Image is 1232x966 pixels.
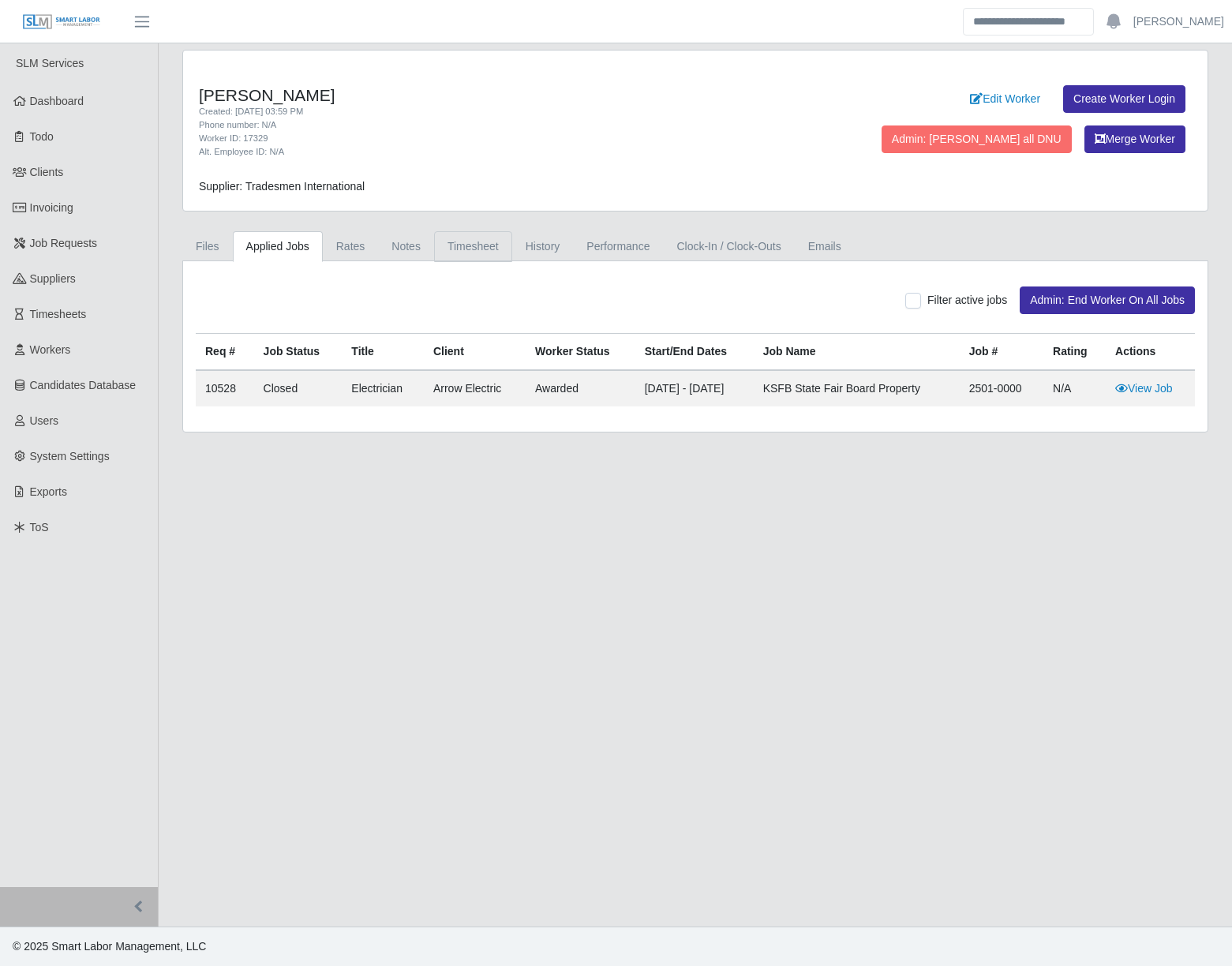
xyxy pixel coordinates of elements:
a: Create Worker Login [1063,85,1185,113]
a: Notes [378,231,434,262]
td: Electrician [342,370,424,406]
td: awarded [526,370,635,406]
th: Job # [960,334,1043,371]
span: © 2025 Smart Labor Management, LLC [13,940,206,953]
span: Supplier: Tradesmen International [199,180,365,193]
span: Candidates Database [30,379,137,391]
button: Admin: End Worker On All Jobs [1020,286,1195,314]
td: [DATE] - [DATE] [635,370,754,406]
img: SLM Logo [22,13,101,31]
a: Clock-In / Clock-Outs [663,231,794,262]
th: Req # [196,334,254,371]
span: Exports [30,485,67,498]
span: Users [30,414,59,427]
a: Files [182,231,233,262]
span: Workers [30,343,71,356]
span: Filter active jobs [927,294,1007,306]
div: Phone number: N/A [199,118,768,132]
th: Worker Status [526,334,635,371]
a: Edit Worker [960,85,1050,113]
th: Rating [1043,334,1106,371]
h4: [PERSON_NAME] [199,85,768,105]
td: Closed [254,370,343,406]
th: Start/End Dates [635,334,754,371]
td: N/A [1043,370,1106,406]
a: Applied Jobs [233,231,323,262]
div: Created: [DATE] 03:59 PM [199,105,768,118]
th: Job Name [754,334,960,371]
span: Todo [30,130,54,143]
span: Dashboard [30,95,84,107]
th: Job Status [254,334,343,371]
span: Timesheets [30,308,87,320]
span: SLM Services [16,57,84,69]
span: ToS [30,521,49,534]
td: 10528 [196,370,254,406]
th: Actions [1106,334,1195,371]
td: 2501-0000 [960,370,1043,406]
a: [PERSON_NAME] [1133,13,1224,30]
span: Suppliers [30,272,76,285]
td: Arrow Electric [424,370,526,406]
input: Search [963,8,1094,36]
a: Rates [323,231,379,262]
span: System Settings [30,450,110,462]
a: History [512,231,574,262]
button: Admin: [PERSON_NAME] all DNU [882,125,1072,153]
div: Worker ID: 17329 [199,132,768,145]
a: Timesheet [434,231,512,262]
span: Invoicing [30,201,73,214]
span: Clients [30,166,64,178]
th: Client [424,334,526,371]
a: Performance [573,231,663,262]
a: View Job [1115,382,1173,395]
th: Title [342,334,424,371]
span: Job Requests [30,237,98,249]
button: Merge Worker [1084,125,1185,153]
div: Alt. Employee ID: N/A [199,145,768,159]
a: Emails [795,231,855,262]
td: KSFB State Fair Board Property [754,370,960,406]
